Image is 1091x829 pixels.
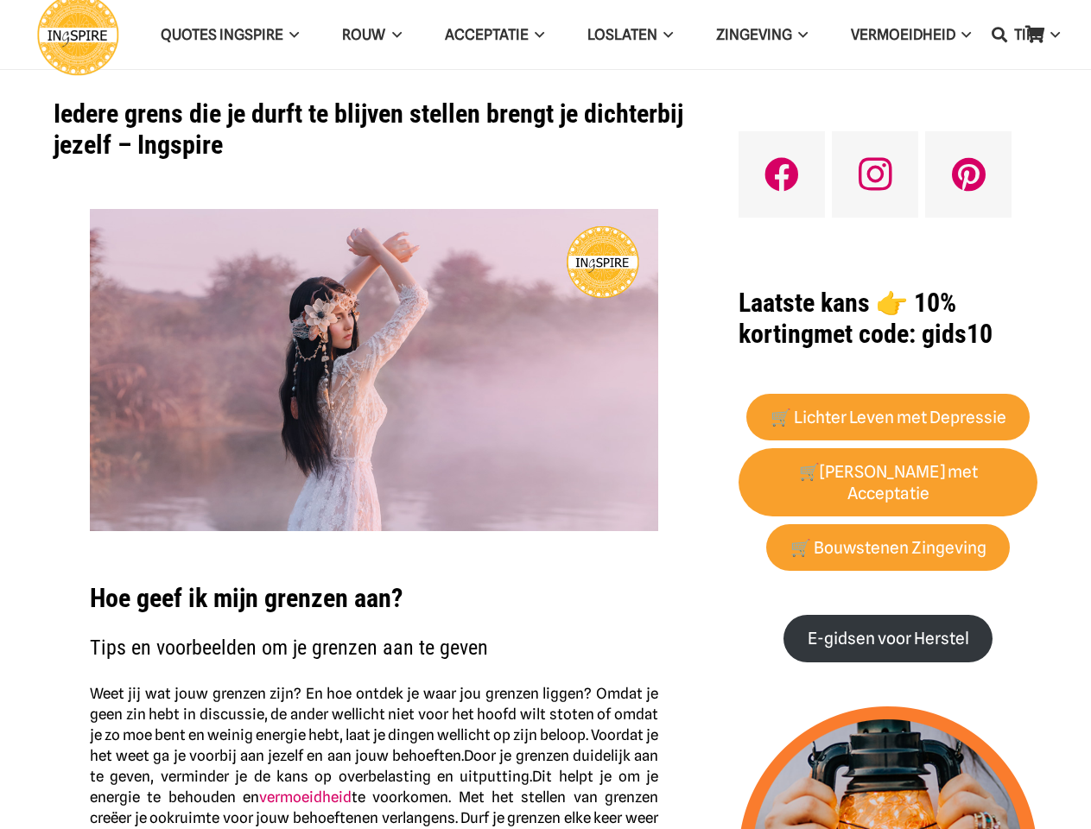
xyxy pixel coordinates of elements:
[423,13,566,57] a: AcceptatieAcceptatie Menu
[259,788,352,806] a: vermoeidheid
[993,13,1081,57] a: TIPSTIPS Menu
[739,288,956,349] strong: Laatste kans 👉 10% korting
[320,13,422,57] a: ROUWROUW Menu
[695,13,829,57] a: ZingevingZingeving Menu
[982,13,1017,56] a: Zoeken
[529,13,544,56] span: Acceptatie Menu
[587,26,657,43] span: Loslaten
[790,538,986,558] strong: 🛒 Bouwstenen Zingeving
[739,288,1037,350] h1: met code: gids10
[90,209,658,531] img: Hoe geef ik mijn grenzen aan? Tips en voorbeelden om je grenzen aan te geven bij onbegrip vermoei...
[1014,26,1043,43] span: TIPS
[955,13,971,56] span: VERMOEIDHEID Menu
[174,809,362,826] strong: ruimte voor jouw behoeften
[657,13,673,56] span: Loslaten Menu
[90,636,658,661] h2: Tips en voorbeelden om je grenzen aan te geven
[90,747,658,785] strong: Door je grenzen duidelijk aan te geven, verminder je de kans op overbelasting en uitputting.
[90,583,403,613] span: Hoe geef ik mijn grenzen aan?
[799,462,978,503] strong: 🛒[PERSON_NAME] met Acceptatie
[783,615,993,662] a: E-gidsen voor Herstel
[342,26,385,43] span: ROUW
[385,13,401,56] span: ROUW Menu
[445,26,529,43] span: Acceptatie
[808,629,969,649] strong: E-gidsen voor Herstel
[739,131,825,218] a: Facebook
[832,131,918,218] a: Instagram
[1043,13,1059,56] span: TIPS Menu
[746,394,1030,441] a: 🛒 Lichter Leven met Depressie
[851,26,955,43] span: VERMOEIDHEID
[566,13,695,57] a: LoslatenLoslaten Menu
[139,13,320,57] a: QUOTES INGSPIREQUOTES INGSPIRE Menu
[771,408,1006,427] strong: 🛒 Lichter Leven met Depressie
[161,26,283,43] span: QUOTES INGSPIRE
[925,131,1012,218] a: Pinterest
[792,13,808,56] span: Zingeving Menu
[766,524,1010,572] a: 🛒 Bouwstenen Zingeving
[54,98,695,161] h1: Iedere grens die je durft te blijven stellen brengt je dichterbij jezelf – Ingspire
[716,26,792,43] span: Zingeving
[283,13,299,56] span: QUOTES INGSPIRE Menu
[739,448,1037,517] a: 🛒[PERSON_NAME] met Acceptatie
[829,13,993,57] a: VERMOEIDHEIDVERMOEIDHEID Menu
